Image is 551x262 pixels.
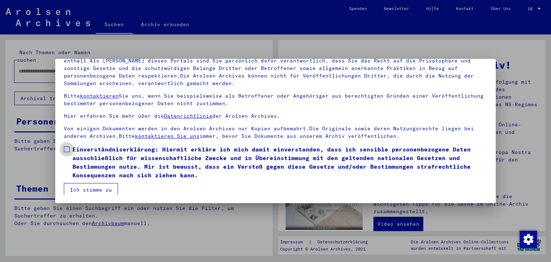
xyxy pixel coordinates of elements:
[64,183,118,197] button: Ich stimme zu
[64,92,488,107] p: Bitte Sie uns, wenn Sie beispielsweise als Betroffener oder Angehöriger aus berechtigten Gründen ...
[64,50,488,87] p: Bitte beachten Sie, dass dieses Portal über NS - Verfolgte sensible Daten zu identifizierten oder...
[72,145,488,179] span: Einverständniserklärung: Hiermit erkläre ich mich damit einverstanden, dass ich sensible personen...
[164,113,212,119] a: Datenrichtlinie
[64,112,488,120] p: Hier erfahren Sie mehr über die der Arolsen Archives.
[80,93,119,99] a: kontaktieren
[135,133,199,139] a: kontaktieren Sie uns
[519,230,537,248] div: Zustimmung ändern
[64,125,488,140] p: Von einigen Dokumenten werden in den Arolsen Archives nur Kopien aufbewahrt.Die Originale sowie d...
[520,231,537,248] img: Zustimmung ändern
